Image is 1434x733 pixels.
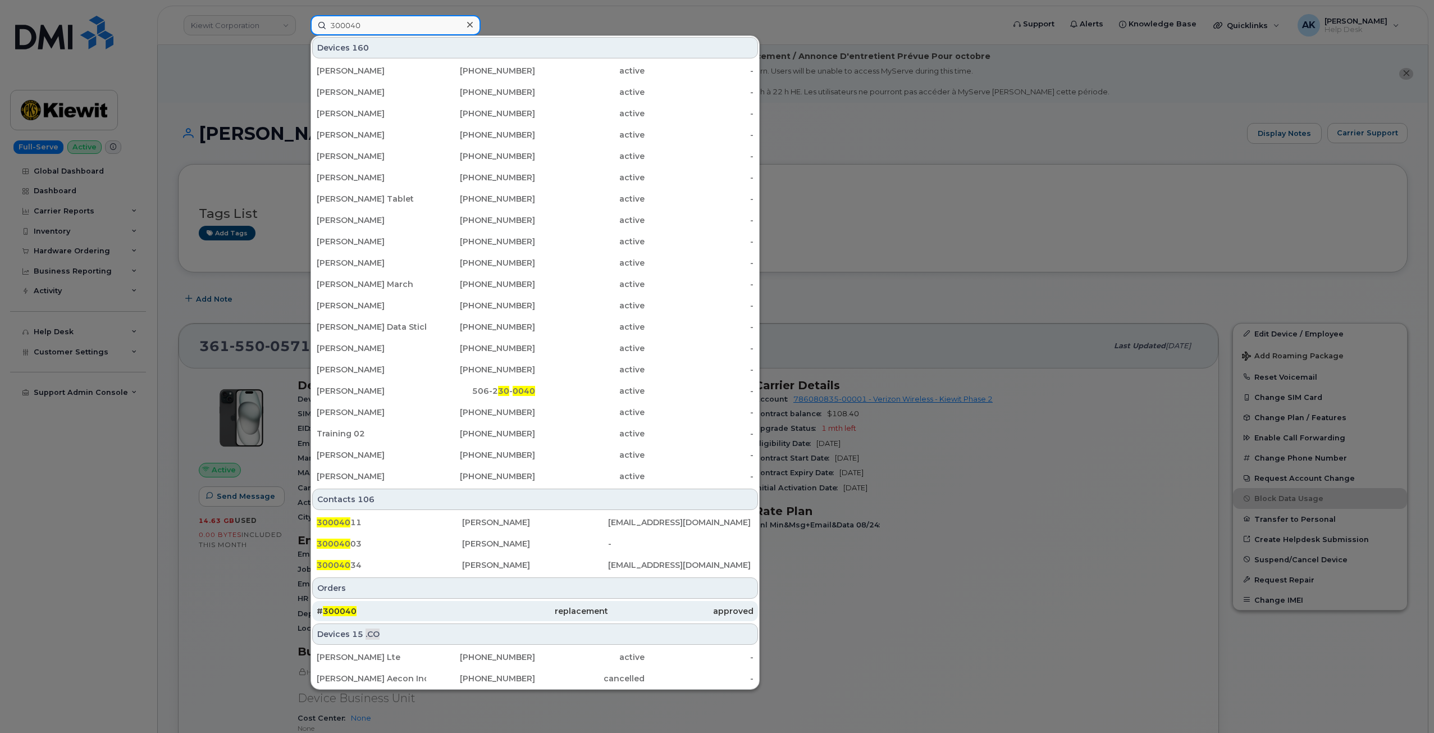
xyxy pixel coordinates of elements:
[645,673,754,684] div: -
[535,151,645,162] div: active
[317,539,350,549] span: 300040
[426,321,536,333] div: [PHONE_NUMBER]
[535,279,645,290] div: active
[426,236,536,247] div: [PHONE_NUMBER]
[312,668,758,689] a: [PERSON_NAME] Aecon Industrial West.areva[PHONE_NUMBER]cancelled-
[426,385,536,397] div: 506-2 -
[317,364,426,375] div: [PERSON_NAME]
[312,512,758,532] a: 30004011[PERSON_NAME][EMAIL_ADDRESS][DOMAIN_NAME]
[535,471,645,482] div: active
[312,146,758,166] a: [PERSON_NAME][PHONE_NUMBER]active-
[317,65,426,76] div: [PERSON_NAME]
[426,652,536,663] div: [PHONE_NUMBER]
[312,577,758,599] div: Orders
[645,172,754,183] div: -
[312,424,758,444] a: Training 02[PHONE_NUMBER]active-
[312,210,758,230] a: [PERSON_NAME][PHONE_NUMBER]active-
[462,559,608,571] div: [PERSON_NAME]
[312,37,758,58] div: Devices
[426,300,536,311] div: [PHONE_NUMBER]
[317,471,426,482] div: [PERSON_NAME]
[462,517,608,528] div: [PERSON_NAME]
[426,108,536,119] div: [PHONE_NUMBER]
[312,82,758,102] a: [PERSON_NAME][PHONE_NUMBER]active-
[352,629,363,640] span: 15
[312,647,758,667] a: [PERSON_NAME] Lte[PHONE_NUMBER]active-
[513,386,535,396] span: 0040
[535,257,645,268] div: active
[426,279,536,290] div: [PHONE_NUMBER]
[426,428,536,439] div: [PHONE_NUMBER]
[358,494,375,505] span: 106
[608,517,753,528] div: [EMAIL_ADDRESS][DOMAIN_NAME]
[317,321,426,333] div: [PERSON_NAME] Data Stick (Alcatel)
[645,215,754,226] div: -
[535,652,645,663] div: active
[317,129,426,140] div: [PERSON_NAME]
[645,151,754,162] div: -
[645,300,754,311] div: -
[535,343,645,354] div: active
[317,257,426,268] div: [PERSON_NAME]
[317,538,462,549] div: 03
[312,274,758,294] a: [PERSON_NAME] March[PHONE_NUMBER]active-
[317,236,426,247] div: [PERSON_NAME]
[645,321,754,333] div: -
[317,86,426,98] div: [PERSON_NAME]
[535,449,645,461] div: active
[312,402,758,422] a: [PERSON_NAME][PHONE_NUMBER]active-
[323,606,357,616] span: 300040
[312,231,758,252] a: [PERSON_NAME][PHONE_NUMBER]active-
[317,279,426,290] div: [PERSON_NAME] March
[645,385,754,397] div: -
[535,236,645,247] div: active
[426,449,536,461] div: [PHONE_NUMBER]
[426,215,536,226] div: [PHONE_NUMBER]
[645,407,754,418] div: -
[317,428,426,439] div: Training 02
[645,193,754,204] div: -
[312,253,758,273] a: [PERSON_NAME][PHONE_NUMBER]active-
[426,65,536,76] div: [PHONE_NUMBER]
[645,279,754,290] div: -
[645,257,754,268] div: -
[535,300,645,311] div: active
[312,189,758,209] a: [PERSON_NAME] Tablet[PHONE_NUMBER]active-
[645,236,754,247] div: -
[535,108,645,119] div: active
[498,386,509,396] span: 30
[317,652,426,663] div: [PERSON_NAME] Lte
[645,652,754,663] div: -
[462,538,608,549] div: [PERSON_NAME]
[312,338,758,358] a: [PERSON_NAME][PHONE_NUMBER]active-
[535,364,645,375] div: active
[312,317,758,337] a: [PERSON_NAME] Data Stick (Alcatel)[PHONE_NUMBER]active-
[317,560,350,570] span: 300040
[426,151,536,162] div: [PHONE_NUMBER]
[317,517,350,527] span: 300040
[645,428,754,439] div: -
[317,300,426,311] div: [PERSON_NAME]
[608,538,753,549] div: -
[535,407,645,418] div: active
[645,449,754,461] div: -
[312,601,758,621] a: #300040replacementapproved
[317,215,426,226] div: [PERSON_NAME]
[645,364,754,375] div: -
[312,125,758,145] a: [PERSON_NAME][PHONE_NUMBER]active-
[352,42,369,53] span: 160
[426,257,536,268] div: [PHONE_NUMBER]
[312,623,758,645] div: Devices
[317,407,426,418] div: [PERSON_NAME]
[312,555,758,575] a: 30004034[PERSON_NAME][EMAIL_ADDRESS][DOMAIN_NAME]
[426,407,536,418] div: [PHONE_NUMBER]
[535,428,645,439] div: active
[317,172,426,183] div: [PERSON_NAME]
[426,364,536,375] div: [PHONE_NUMBER]
[535,172,645,183] div: active
[426,193,536,204] div: [PHONE_NUMBER]
[535,215,645,226] div: active
[317,449,426,461] div: [PERSON_NAME]
[645,343,754,354] div: -
[535,385,645,397] div: active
